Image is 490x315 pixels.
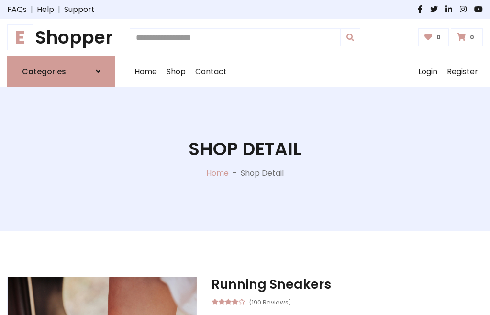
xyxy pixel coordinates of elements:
[434,33,443,42] span: 0
[7,56,115,87] a: Categories
[212,277,483,292] h3: Running Sneakers
[241,168,284,179] p: Shop Detail
[442,56,483,87] a: Register
[229,168,241,179] p: -
[7,4,27,15] a: FAQs
[27,4,37,15] span: |
[7,24,33,50] span: E
[413,56,442,87] a: Login
[468,33,477,42] span: 0
[130,56,162,87] a: Home
[37,4,54,15] a: Help
[7,27,115,48] a: EShopper
[249,296,291,307] small: (190 Reviews)
[451,28,483,46] a: 0
[54,4,64,15] span: |
[418,28,449,46] a: 0
[7,27,115,48] h1: Shopper
[189,138,301,160] h1: Shop Detail
[206,168,229,179] a: Home
[64,4,95,15] a: Support
[22,67,66,76] h6: Categories
[190,56,232,87] a: Contact
[162,56,190,87] a: Shop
